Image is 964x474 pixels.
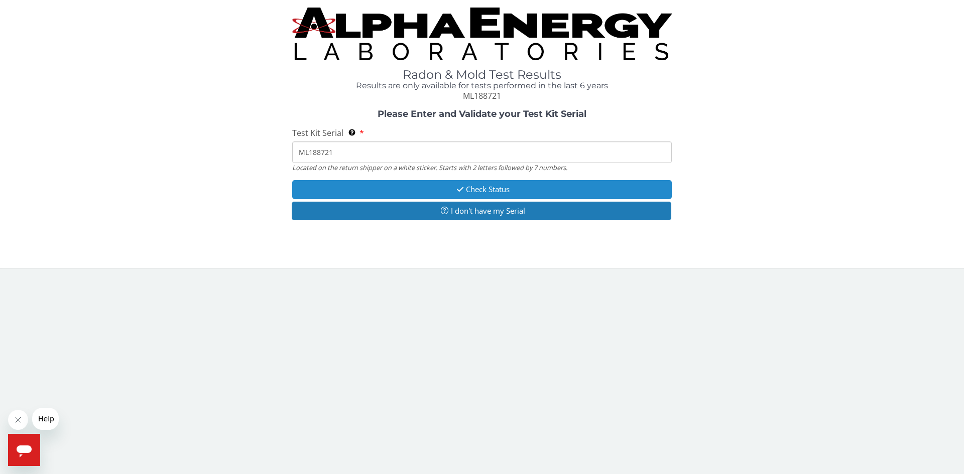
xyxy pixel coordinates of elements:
[292,81,672,90] h4: Results are only available for tests performed in the last 6 years
[378,108,586,119] strong: Please Enter and Validate your Test Kit Serial
[292,163,672,172] div: Located on the return shipper on a white sticker. Starts with 2 letters followed by 7 numbers.
[8,434,40,466] iframe: Button to launch messaging window
[463,90,501,101] span: ML188721
[292,202,671,220] button: I don't have my Serial
[292,180,672,199] button: Check Status
[292,127,343,138] span: Test Kit Serial
[292,8,672,60] img: TightCrop.jpg
[292,68,672,81] h1: Radon & Mold Test Results
[8,410,28,430] iframe: Close message
[32,408,59,430] iframe: Message from company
